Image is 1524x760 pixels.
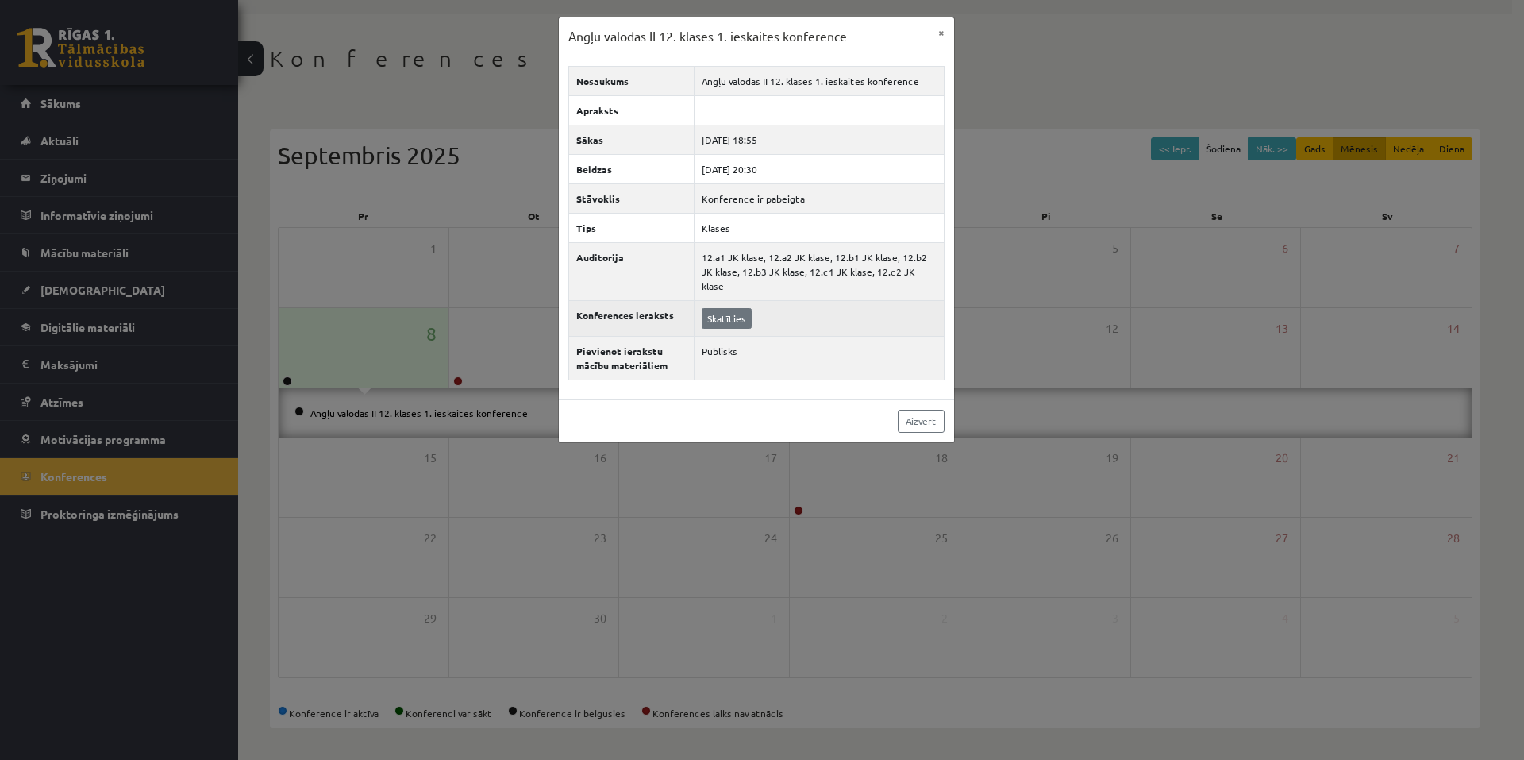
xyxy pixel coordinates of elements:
[568,336,695,380] th: Pievienot ierakstu mācību materiāliem
[695,213,944,242] td: Klases
[695,66,944,95] td: Angļu valodas II 12. klases 1. ieskaites konference
[695,242,944,300] td: 12.a1 JK klase, 12.a2 JK klase, 12.b1 JK klase, 12.b2 JK klase, 12.b3 JK klase, 12.c1 JK klase, 1...
[695,154,944,183] td: [DATE] 20:30
[929,17,954,48] button: ×
[568,183,695,213] th: Stāvoklis
[568,242,695,300] th: Auditorija
[695,183,944,213] td: Konference ir pabeigta
[568,300,695,336] th: Konferences ieraksts
[568,125,695,154] th: Sākas
[568,154,695,183] th: Beidzas
[568,213,695,242] th: Tips
[568,66,695,95] th: Nosaukums
[568,95,695,125] th: Apraksts
[702,308,752,329] a: Skatīties
[568,27,847,46] h3: Angļu valodas II 12. klases 1. ieskaites konference
[898,410,945,433] a: Aizvērt
[695,125,944,154] td: [DATE] 18:55
[695,336,944,380] td: Publisks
